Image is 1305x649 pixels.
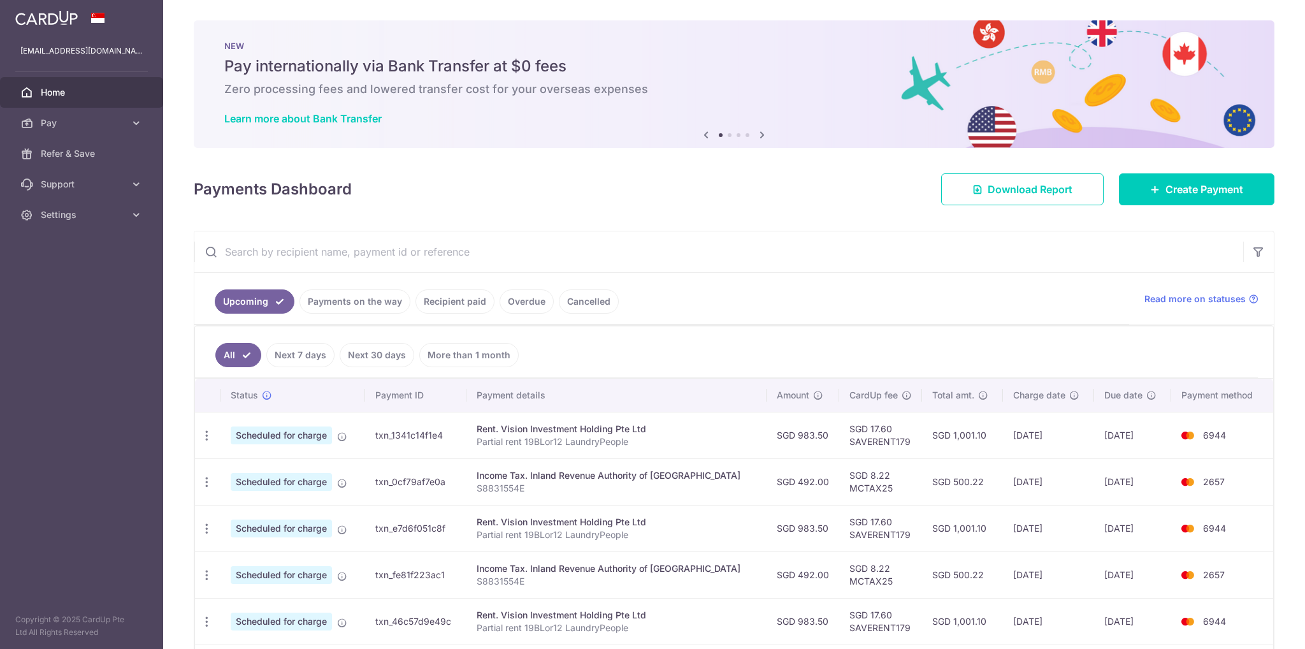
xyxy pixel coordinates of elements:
[41,86,125,99] span: Home
[231,427,332,444] span: Scheduled for charge
[767,551,839,598] td: SGD 492.00
[194,20,1274,148] img: Bank transfer banner
[1003,551,1095,598] td: [DATE]
[1003,505,1095,551] td: [DATE]
[849,389,898,402] span: CardUp fee
[365,379,466,412] th: Payment ID
[477,482,756,495] p: S8831554E
[224,56,1244,77] h5: Pay internationally via Bank Transfer at $0 fees
[365,551,466,598] td: txn_fe81f223ac1
[1165,182,1243,197] span: Create Payment
[1094,505,1171,551] td: [DATE]
[839,598,922,645] td: SGD 17.60 SAVERENT179
[1094,551,1171,598] td: [DATE]
[559,289,619,314] a: Cancelled
[194,178,352,201] h4: Payments Dashboard
[224,112,382,125] a: Learn more about Bank Transfer
[1175,614,1200,629] img: Bank Card
[477,469,756,482] div: Income Tax. Inland Revenue Authority of [GEOGRAPHIC_DATA]
[1094,598,1171,645] td: [DATE]
[1144,293,1258,305] a: Read more on statuses
[1203,569,1225,580] span: 2657
[932,389,974,402] span: Total amt.
[839,505,922,551] td: SGD 17.60 SAVERENT179
[922,458,1003,505] td: SGD 500.22
[767,412,839,458] td: SGD 983.50
[941,173,1104,205] a: Download Report
[231,520,332,537] span: Scheduled for charge
[767,598,839,645] td: SGD 983.50
[194,231,1243,272] input: Search by recipient name, payment id or reference
[477,516,756,529] div: Rent. Vision Investment Holding Pte Ltd
[839,551,922,598] td: SGD 8.22 MCTAX25
[477,435,756,448] p: Partial rent 19BLor12 LaundryPeople
[415,289,494,314] a: Recipient paid
[1013,389,1065,402] span: Charge date
[477,622,756,634] p: Partial rent 19BLor12 LaundryPeople
[231,566,332,584] span: Scheduled for charge
[1175,567,1200,583] img: Bank Card
[1175,521,1200,536] img: Bank Card
[365,458,466,505] td: txn_0cf79af7e0a
[1175,428,1200,443] img: Bank Card
[1203,523,1226,534] span: 6944
[1104,389,1143,402] span: Due date
[41,117,125,129] span: Pay
[1094,412,1171,458] td: [DATE]
[477,609,756,622] div: Rent. Vision Investment Holding Pte Ltd
[365,412,466,458] td: txn_1341c14f1e4
[1203,476,1225,487] span: 2657
[224,41,1244,51] p: NEW
[41,208,125,221] span: Settings
[15,10,78,26] img: CardUp
[839,458,922,505] td: SGD 8.22 MCTAX25
[266,343,335,367] a: Next 7 days
[1003,412,1095,458] td: [DATE]
[839,412,922,458] td: SGD 17.60 SAVERENT179
[224,82,1244,97] h6: Zero processing fees and lowered transfer cost for your overseas expenses
[41,147,125,160] span: Refer & Save
[1144,293,1246,305] span: Read more on statuses
[419,343,519,367] a: More than 1 month
[477,562,756,575] div: Income Tax. Inland Revenue Authority of [GEOGRAPHIC_DATA]
[477,575,756,588] p: S8831554E
[1203,616,1226,627] span: 6944
[922,551,1003,598] td: SGD 500.22
[477,529,756,541] p: Partial rent 19BLor12 LaundryPeople
[1094,458,1171,505] td: [DATE]
[922,598,1003,645] td: SGD 1,001.10
[466,379,767,412] th: Payment details
[922,412,1003,458] td: SGD 1,001.10
[922,505,1003,551] td: SGD 1,001.10
[20,45,143,57] p: [EMAIL_ADDRESS][DOMAIN_NAME]
[41,178,125,191] span: Support
[365,505,466,551] td: txn_e7d6f051c8f
[231,613,332,631] span: Scheduled for charge
[988,182,1072,197] span: Download Report
[477,423,756,435] div: Rent. Vision Investment Holding Pte Ltd
[215,343,261,367] a: All
[1003,598,1095,645] td: [DATE]
[365,598,466,645] td: txn_46c57d9e49c
[777,389,809,402] span: Amount
[1119,173,1274,205] a: Create Payment
[340,343,414,367] a: Next 30 days
[1003,458,1095,505] td: [DATE]
[299,289,410,314] a: Payments on the way
[1171,379,1273,412] th: Payment method
[1203,430,1226,441] span: 6944
[500,289,554,314] a: Overdue
[767,458,839,505] td: SGD 492.00
[231,473,332,491] span: Scheduled for charge
[215,289,294,314] a: Upcoming
[767,505,839,551] td: SGD 983.50
[231,389,258,402] span: Status
[1175,474,1200,490] img: Bank Card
